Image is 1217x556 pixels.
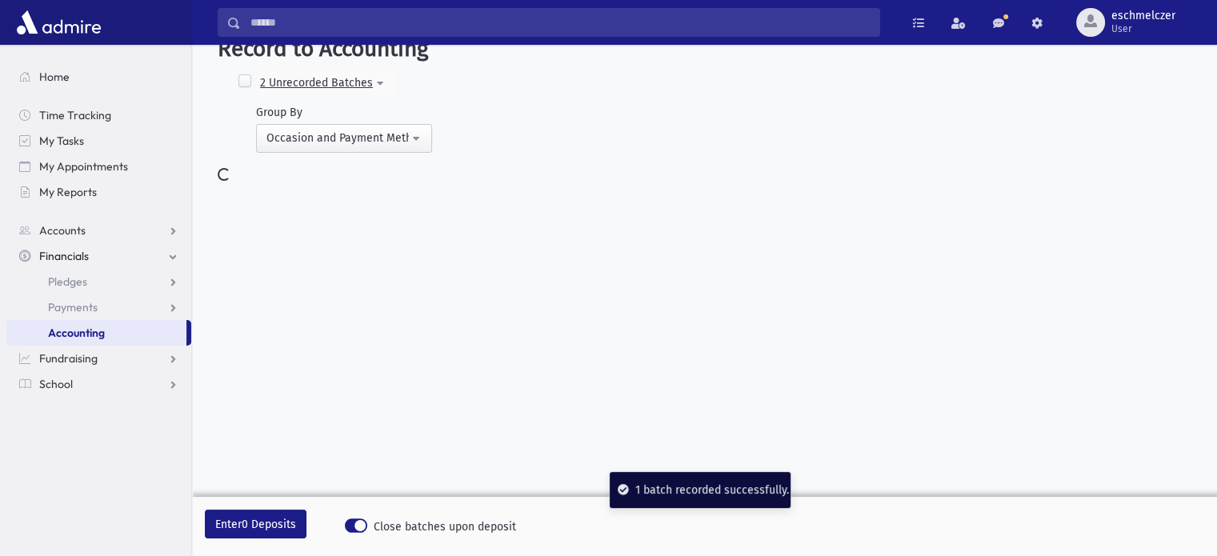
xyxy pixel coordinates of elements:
div: Group By [256,104,432,121]
span: Financials [39,249,89,263]
img: AdmirePro [13,6,105,38]
a: My Reports [6,179,191,205]
span: Time Tracking [39,108,111,122]
span: Record to Accounting [218,35,429,62]
div: 2 Unrecorded Batches [260,74,373,91]
span: Close batches upon deposit [374,518,516,535]
span: 0 Deposits [242,518,296,531]
input: Search [241,8,879,37]
button: 2 Unrecorded Batches [259,69,396,98]
button: Enter0 Deposits [205,510,306,538]
span: eschmelczer [1111,10,1175,22]
span: User [1111,22,1175,35]
div: Occasion and Payment Method [266,130,409,146]
span: My Tasks [39,134,84,148]
span: Accounts [39,223,86,238]
a: Home [6,64,191,90]
span: Fundraising [39,351,98,366]
span: School [39,377,73,391]
a: My Tasks [6,128,191,154]
span: Accounting [48,326,105,340]
a: Accounts [6,218,191,243]
a: Financials [6,243,191,269]
a: Fundraising [6,346,191,371]
a: Time Tracking [6,102,191,128]
a: Payments [6,294,191,320]
span: Pledges [48,274,87,289]
a: Pledges [6,269,191,294]
span: Payments [48,300,98,314]
a: My Appointments [6,154,191,179]
a: Accounting [6,320,186,346]
span: Home [39,70,70,84]
div: 1 batch recorded successfully. [629,482,789,498]
a: School [6,371,191,397]
span: My Reports [39,185,97,199]
span: My Appointments [39,159,128,174]
button: Occasion and Payment Method [256,124,432,153]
